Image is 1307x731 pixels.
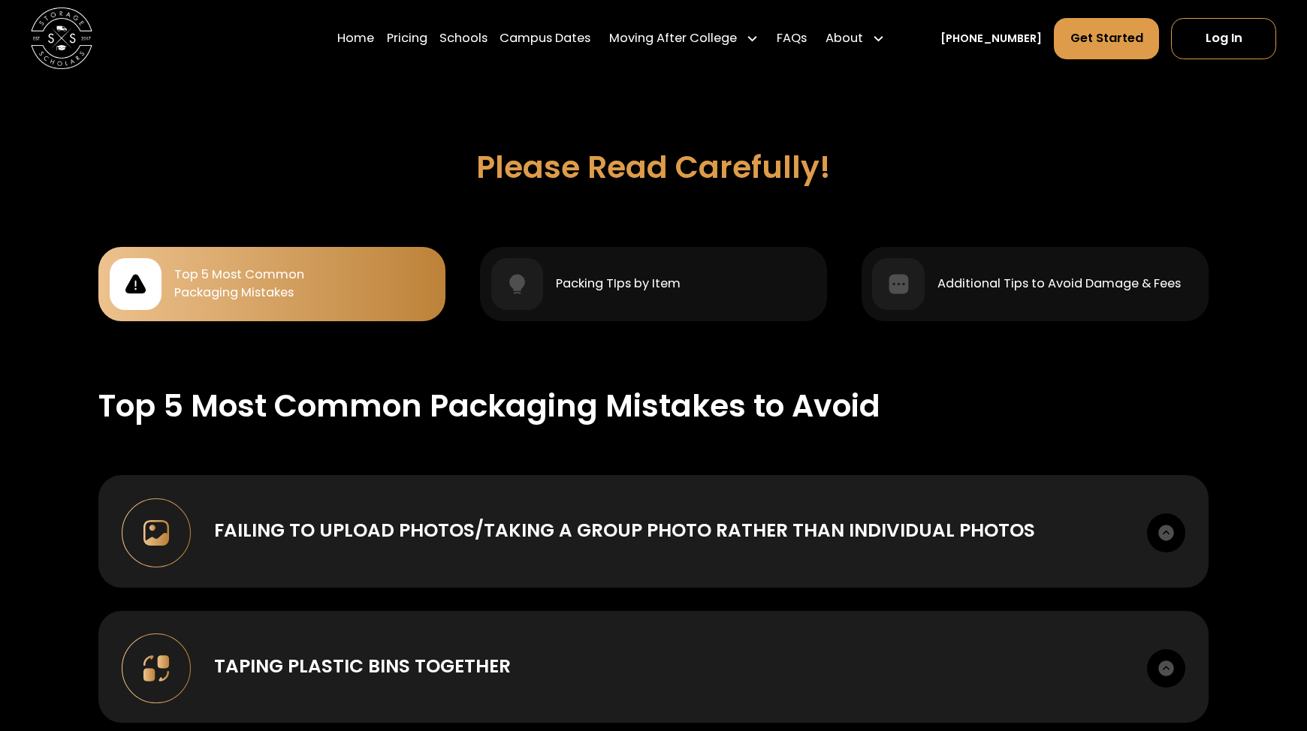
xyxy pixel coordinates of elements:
[1171,18,1276,59] a: Log In
[1054,18,1159,59] a: Get Started
[603,17,765,60] div: Moving After College
[500,17,590,60] a: Campus Dates
[31,8,92,69] img: Storage Scholars main logo
[820,17,891,60] div: About
[826,29,863,48] div: About
[337,17,374,60] a: Home
[98,383,880,429] div: Top 5 Most Common Packaging Mistakes to Avoid
[556,275,681,293] div: Packing TIps by Item
[940,31,1042,47] a: [PHONE_NUMBER]
[777,17,807,60] a: FAQs
[31,8,92,69] a: home
[214,517,1035,545] div: Failing to upload photos/taking a group photo rather than individual photos
[214,653,511,681] div: Taping plastic bins together
[174,266,304,302] div: Top 5 Most Common Packaging Mistakes
[937,275,1181,293] div: Additional Tips to Avoid Damage & Fees
[387,17,427,60] a: Pricing
[476,149,831,185] h3: Please Read Carefully!
[609,29,737,48] div: Moving After College
[439,17,487,60] a: Schools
